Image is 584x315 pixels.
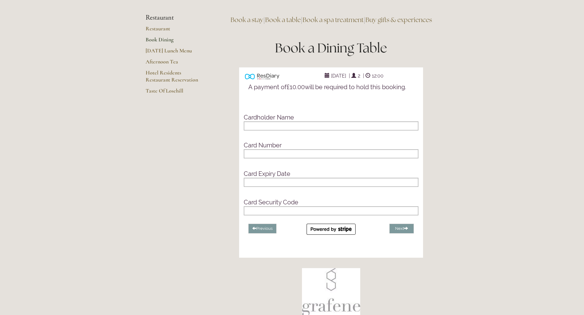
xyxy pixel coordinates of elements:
span: £10.00 [287,83,305,91]
span: 2 [356,71,362,80]
iframe: Secure expiration date input frame [247,180,415,184]
span: | [349,73,350,79]
a: Taste Of Losehill [146,87,204,98]
h5: Card Number [244,142,418,149]
iframe: Secure card number input frame [247,151,415,156]
h5: Card Expiry Date [244,170,418,177]
span: | [363,73,364,79]
a: Restaurant [146,25,204,36]
span: [DATE] [330,71,348,80]
li: Restaurant [146,14,204,22]
h5: Card Security Code [244,199,418,206]
h3: | | | [224,14,439,26]
a: Book Dining [146,36,204,47]
a: Afternoon Tea [146,58,204,69]
iframe: Secure CVC input frame [247,208,415,213]
a: [DATE] Lunch Menu [146,47,204,58]
input: A card holder name is required [244,121,418,131]
h5: Cardholder Name [244,114,418,121]
h1: Book a Dining Table [224,39,439,57]
button: Next [389,224,414,234]
h5: A payment of will be required to hold this booking. [248,84,414,90]
a: Book a stay [231,16,263,24]
img: Powered by ResDiary [245,72,279,81]
span: 12:00 [370,71,385,80]
div: A card holder name is required [239,110,423,134]
a: Buy gifts & experiences [365,16,432,24]
a: Hotel Residents Restaurant Reservation [146,69,204,87]
a: Book a table [265,16,301,24]
button: Previous [248,224,277,234]
a: Book a spa treatment [303,16,364,24]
